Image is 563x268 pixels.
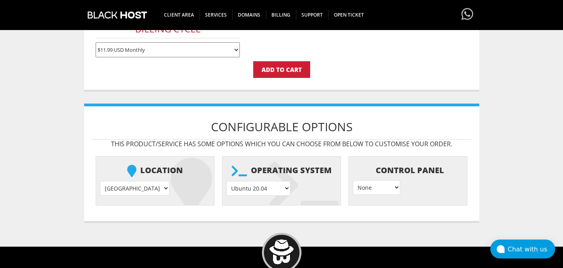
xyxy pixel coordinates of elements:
[253,61,310,78] input: Add to Cart
[158,10,200,20] span: CLIENT AREA
[296,10,329,20] span: Support
[353,160,463,180] b: Control Panel
[269,240,294,264] img: BlackHOST mascont, Blacky.
[226,160,337,181] b: Operating system
[508,245,555,253] div: Chat with us
[328,10,369,20] span: Open Ticket
[100,160,210,181] b: Location
[490,240,555,259] button: Chat with us
[226,181,290,196] select: } } } } } } } } } } } } } } } } } } } } }
[232,10,266,20] span: Domains
[266,10,296,20] span: Billing
[200,10,233,20] span: SERVICES
[353,180,400,195] select: } } } }
[92,140,471,148] p: This product/service has some options which you can choose from below to customise your order.
[92,114,471,140] h1: Configurable Options
[100,181,169,196] select: } } } } } }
